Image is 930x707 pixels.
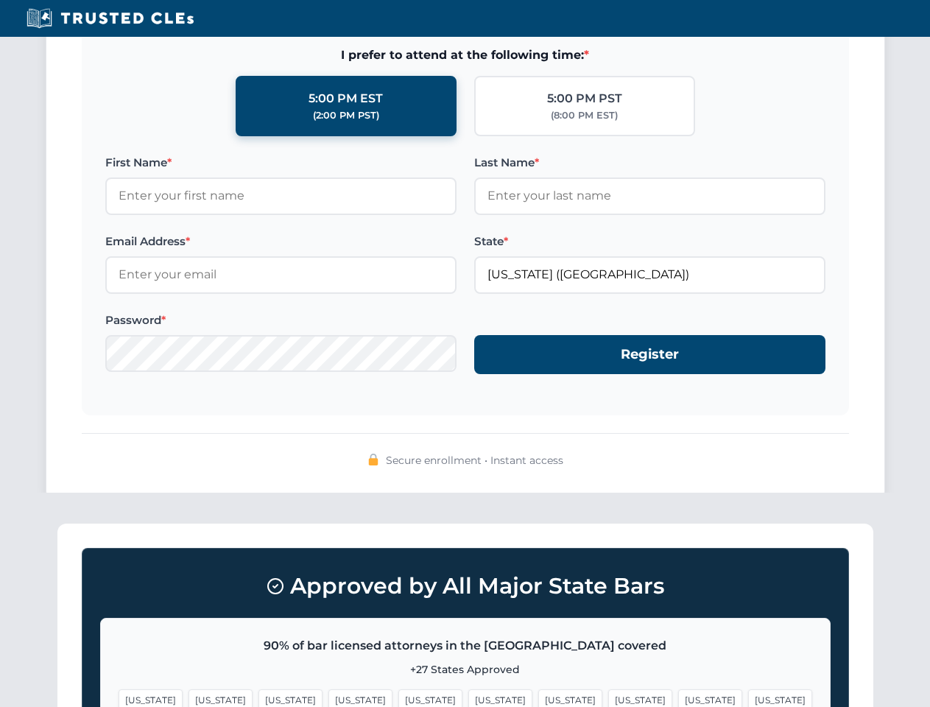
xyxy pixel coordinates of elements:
[474,233,825,250] label: State
[386,452,563,468] span: Secure enrollment • Instant access
[474,256,825,293] input: Florida (FL)
[105,312,457,329] label: Password
[105,256,457,293] input: Enter your email
[474,335,825,374] button: Register
[119,661,812,678] p: +27 States Approved
[119,636,812,655] p: 90% of bar licensed attorneys in the [GEOGRAPHIC_DATA] covered
[105,46,825,65] span: I prefer to attend at the following time:
[547,89,622,108] div: 5:00 PM PST
[313,108,379,123] div: (2:00 PM PST)
[100,566,831,606] h3: Approved by All Major State Bars
[105,233,457,250] label: Email Address
[22,7,198,29] img: Trusted CLEs
[105,154,457,172] label: First Name
[309,89,383,108] div: 5:00 PM EST
[367,454,379,465] img: 🔒
[551,108,618,123] div: (8:00 PM EST)
[474,177,825,214] input: Enter your last name
[474,154,825,172] label: Last Name
[105,177,457,214] input: Enter your first name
